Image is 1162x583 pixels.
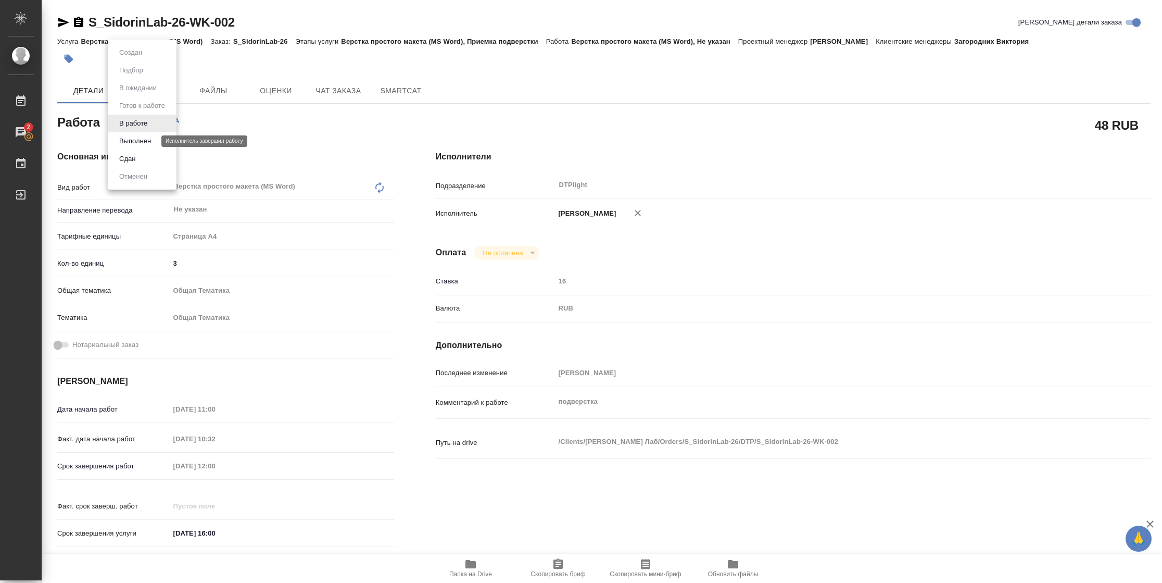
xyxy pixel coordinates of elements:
[116,118,150,129] button: В работе
[116,82,160,94] button: В ожидании
[116,100,168,111] button: Готов к работе
[116,135,154,147] button: Выполнен
[116,47,145,58] button: Создан
[116,171,150,182] button: Отменен
[116,65,146,76] button: Подбор
[116,153,138,165] button: Сдан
